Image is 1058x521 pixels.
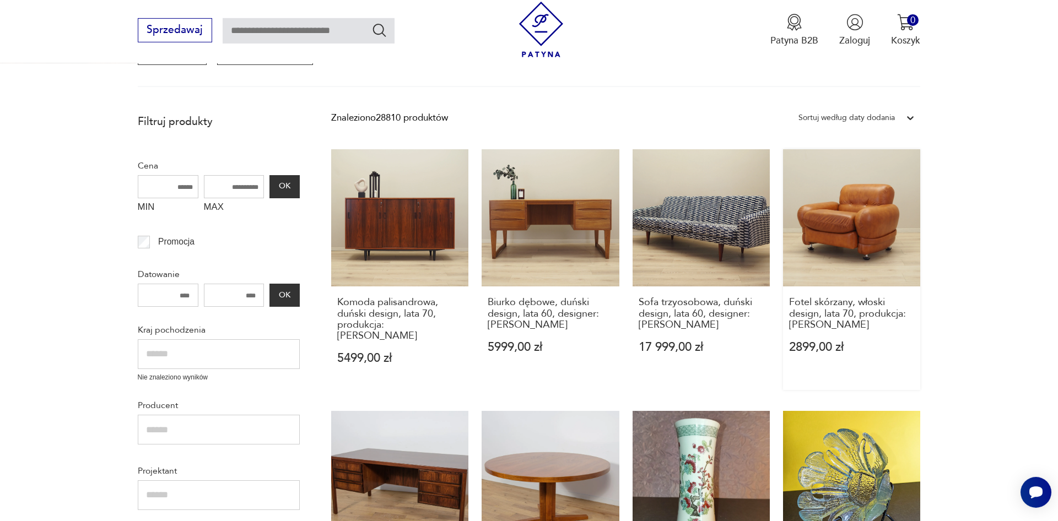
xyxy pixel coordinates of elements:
[639,341,764,353] p: 17 999,00 zł
[488,341,613,353] p: 5999,00 zł
[839,14,870,47] button: Zaloguj
[639,297,764,330] h3: Sofa trzyosobowa, duński design, lata 60, designer: [PERSON_NAME]
[138,267,300,281] p: Datowanie
[846,14,863,31] img: Ikonka użytkownika
[331,111,448,125] div: Znaleziono 28810 produktów
[891,14,920,47] button: 0Koszyk
[138,198,198,219] label: MIN
[138,323,300,337] p: Kraj pochodzenia
[786,14,803,31] img: Ikona medalu
[337,352,463,364] p: 5499,00 zł
[789,341,915,353] p: 2899,00 zł
[783,149,920,390] a: Fotel skórzany, włoski design, lata 70, produkcja: WłochyFotel skórzany, włoski design, lata 70, ...
[138,115,300,129] p: Filtruj produkty
[331,149,468,390] a: Komoda palisandrowa, duński design, lata 70, produkcja: DaniaKomoda palisandrowa, duński design, ...
[907,14,919,26] div: 0
[482,149,619,390] a: Biurko dębowe, duński design, lata 60, designer: Christian MøllerBiurko dębowe, duński design, la...
[770,14,818,47] a: Ikona medaluPatyna B2B
[789,297,915,330] h3: Fotel skórzany, włoski design, lata 70, produkcja: [PERSON_NAME]
[138,18,212,42] button: Sprzedawaj
[839,34,870,47] p: Zaloguj
[371,22,387,38] button: Szukaj
[798,111,895,125] div: Sortuj według daty dodania
[138,398,300,413] p: Producent
[138,159,300,173] p: Cena
[488,297,613,330] h3: Biurko dębowe, duński design, lata 60, designer: [PERSON_NAME]
[158,235,195,249] p: Promocja
[138,26,212,35] a: Sprzedawaj
[269,284,299,307] button: OK
[633,149,770,390] a: Sofa trzyosobowa, duński design, lata 60, designer: Illum WikkelsøSofa trzyosobowa, duński design...
[891,34,920,47] p: Koszyk
[897,14,914,31] img: Ikona koszyka
[269,175,299,198] button: OK
[770,14,818,47] button: Patyna B2B
[770,34,818,47] p: Patyna B2B
[337,297,463,342] h3: Komoda palisandrowa, duński design, lata 70, produkcja: [PERSON_NAME]
[1021,477,1051,508] iframe: Smartsupp widget button
[514,2,569,57] img: Patyna - sklep z meblami i dekoracjami vintage
[204,198,264,219] label: MAX
[138,372,300,383] p: Nie znaleziono wyników
[138,464,300,478] p: Projektant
